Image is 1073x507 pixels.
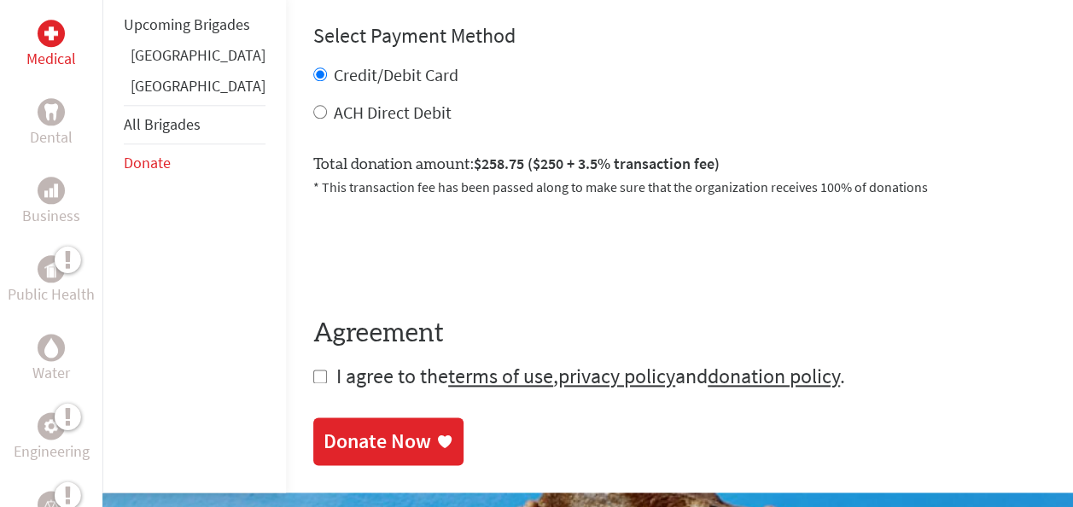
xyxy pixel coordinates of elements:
img: Business [44,184,58,197]
div: Engineering [38,412,65,440]
iframe: reCAPTCHA [313,218,573,284]
li: All Brigades [124,105,265,144]
a: Donate Now [313,417,464,465]
h4: Select Payment Method [313,22,1046,50]
a: [GEOGRAPHIC_DATA] [131,45,265,65]
a: BusinessBusiness [22,177,80,228]
li: Donate [124,144,265,182]
p: Medical [26,47,76,71]
li: Guatemala [124,74,265,105]
div: Donate Now [324,428,431,455]
a: terms of use [448,363,553,389]
div: Business [38,177,65,204]
a: Donate [124,153,171,172]
a: [GEOGRAPHIC_DATA] [131,76,265,96]
p: Public Health [8,283,95,306]
p: Business [22,204,80,228]
div: Medical [38,20,65,47]
li: Ghana [124,44,265,74]
a: All Brigades [124,114,201,134]
div: Public Health [38,255,65,283]
a: MedicalMedical [26,20,76,71]
h4: Agreement [313,318,1046,349]
li: Upcoming Brigades [124,6,265,44]
div: Water [38,334,65,361]
img: Water [44,338,58,358]
a: Public HealthPublic Health [8,255,95,306]
div: Dental [38,98,65,125]
label: Credit/Debit Card [334,64,458,85]
p: Dental [30,125,73,149]
a: DentalDental [30,98,73,149]
img: Engineering [44,419,58,433]
a: Upcoming Brigades [124,15,250,34]
span: $258.75 ($250 + 3.5% transaction fee) [474,154,720,173]
span: I agree to the , and . [336,363,845,389]
p: Water [32,361,70,385]
a: donation policy [708,363,840,389]
img: Medical [44,26,58,40]
img: Dental [44,104,58,120]
label: Total donation amount: [313,152,720,177]
a: privacy policy [558,363,675,389]
p: Engineering [14,440,90,463]
a: EngineeringEngineering [14,412,90,463]
p: * This transaction fee has been passed along to make sure that the organization receives 100% of ... [313,177,1046,197]
a: WaterWater [32,334,70,385]
label: ACH Direct Debit [334,102,452,123]
img: Public Health [44,260,58,277]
